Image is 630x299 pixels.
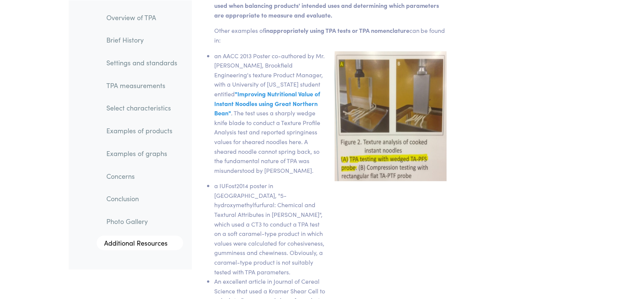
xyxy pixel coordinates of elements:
[100,213,183,230] a: Photo Gallery
[100,168,183,185] a: Concerns
[214,90,320,117] span: "Improving Nutritional Value of Instant Noodles using Great Northern Bean"
[214,26,447,45] p: Other examples of can be found in:
[100,77,183,94] a: TPA measurements
[100,54,183,71] a: Settings and standards
[97,236,183,250] a: Additional Resources
[100,9,183,26] a: Overview of TPA
[100,32,183,49] a: Brief History
[265,27,409,35] span: inappropriately using TPA tests or TPA nomenclature
[100,145,183,162] a: Examples of graphs
[100,122,183,140] a: Examples of products
[100,100,183,117] a: Select characteristics
[100,190,183,208] a: Conclusion
[214,52,326,176] li: an AACC 2013 Poster co-authored by Mr. [PERSON_NAME], Brookfield Engineering's texture Product Ma...
[214,181,326,277] li: a IUFost2014 poster in [GEOGRAPHIC_DATA], "5-hydroxymethylfurfural: Chemical and Textural Attribu...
